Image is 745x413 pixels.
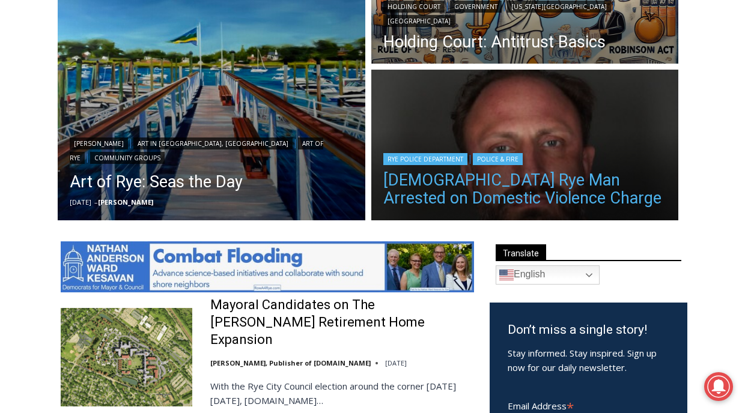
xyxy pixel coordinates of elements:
[210,358,371,367] a: [PERSON_NAME], Publisher of [DOMAIN_NAME]
[383,33,667,51] a: Holding Court: Antitrust Basics
[210,297,474,348] a: Mayoral Candidates on The [PERSON_NAME] Retirement Home Expansion
[289,116,582,149] a: Intern @ [DOMAIN_NAME]
[314,119,557,146] span: Intern @ [DOMAIN_NAME]
[383,171,667,207] a: [DEMOGRAPHIC_DATA] Rye Man Arrested on Domestic Violence Charge
[385,358,407,367] time: [DATE]
[450,1,502,13] a: Government
[133,137,293,149] a: Art in [GEOGRAPHIC_DATA], [GEOGRAPHIC_DATA]
[508,321,669,340] h3: Don’t miss a single story!
[98,197,153,206] a: [PERSON_NAME]
[70,137,128,149] a: [PERSON_NAME]
[508,346,669,375] p: Stay informed. Stay inspired. Sign up now for our daily newsletter.
[383,15,455,27] a: [GEOGRAPHIC_DATA]
[94,197,98,206] span: –
[70,197,91,206] time: [DATE]
[496,244,546,261] span: Translate
[90,152,165,164] a: Community Groups
[210,379,474,408] p: With the Rye City Council election around the corner [DATE][DATE], [DOMAIN_NAME]…
[371,70,679,223] img: (PHOTO: Rye PD arrested Michael P. O’Connell, age 42 of Rye, NY, on a domestic violence charge on...
[371,70,679,223] a: Read More 42 Year Old Rye Man Arrested on Domestic Violence Charge
[496,265,600,285] a: English
[499,268,514,282] img: en
[70,135,353,164] div: | | |
[383,151,667,165] div: |
[507,1,611,13] a: [US_STATE][GEOGRAPHIC_DATA]
[383,1,445,13] a: Holding Court
[61,308,192,406] img: Mayoral Candidates on The Osborn Retirement Home Expansion
[303,1,568,116] div: "We would have speakers with experience in local journalism speak to us about their experiences a...
[383,153,467,165] a: Rye Police Department
[473,153,523,165] a: Police & Fire
[70,170,353,194] a: Art of Rye: Seas the Day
